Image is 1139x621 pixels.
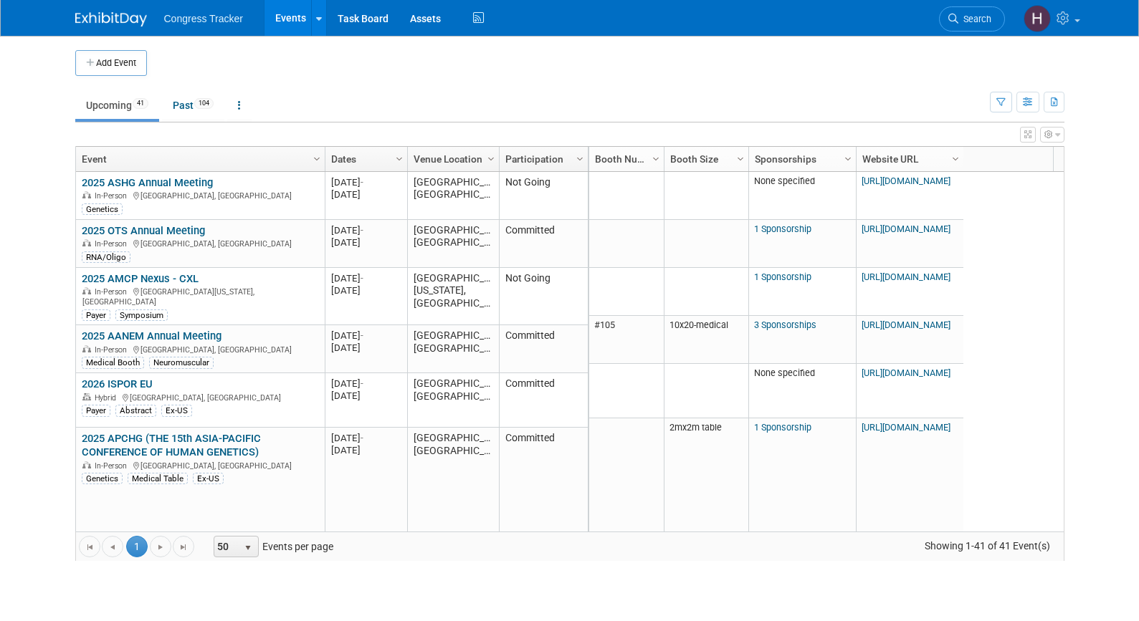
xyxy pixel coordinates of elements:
a: 2025 APCHG (THE 15th ASIA-PACIFIC CONFERENCE OF HUMAN GENETICS) [82,432,261,458]
span: - [361,225,363,236]
span: 1 [126,536,148,557]
span: Column Settings [950,153,961,165]
span: Column Settings [394,153,405,165]
span: Events per page [195,536,348,557]
a: Column Settings [948,147,963,168]
a: [URL][DOMAIN_NAME] [862,319,950,330]
div: [DATE] [331,176,401,188]
span: Go to the last page [178,541,189,553]
span: Go to the next page [155,541,166,553]
span: - [361,433,363,443]
a: 1 Sponsorship [754,422,811,433]
img: In-Person Event [82,239,91,246]
div: [GEOGRAPHIC_DATA], [GEOGRAPHIC_DATA] [82,189,318,201]
a: Past104 [162,92,224,119]
td: 2mx2m table [664,418,748,554]
div: RNA/Oligo [82,251,130,263]
td: Not Going [499,172,588,220]
span: Go to the previous page [107,541,118,553]
div: Symposium [115,309,168,321]
img: In-Person Event [82,191,91,198]
td: [GEOGRAPHIC_DATA][US_STATE], [GEOGRAPHIC_DATA] [407,268,499,325]
a: 1 Sponsorship [754,271,811,282]
span: In-Person [95,345,131,355]
span: Column Settings [311,153,323,165]
a: Event [82,147,315,171]
span: None specified [754,175,815,186]
div: [DATE] [331,432,401,444]
span: Column Settings [650,153,662,165]
span: Column Settings [842,153,854,165]
img: In-Person Event [82,287,91,294]
a: 2026 ISPOR EU [82,377,153,390]
td: #105 [589,316,664,364]
a: 1 Sponsorship [754,223,811,234]
div: Payer [82,405,110,416]
a: [URL][DOMAIN_NAME] [862,367,950,378]
a: Column Settings [733,147,748,168]
td: [GEOGRAPHIC_DATA], [GEOGRAPHIC_DATA] [407,172,499,220]
div: [GEOGRAPHIC_DATA], [GEOGRAPHIC_DATA] [82,343,318,355]
img: Hybrid Event [82,393,91,400]
a: Column Settings [391,147,407,168]
a: Venue Location [414,147,490,171]
div: Ex-US [161,405,192,416]
a: [URL][DOMAIN_NAME] [862,422,950,433]
span: Column Settings [574,153,586,165]
span: - [361,378,363,389]
a: [URL][DOMAIN_NAME] [862,223,950,234]
div: Medical Booth [82,357,144,368]
div: [DATE] [331,284,401,297]
span: 104 [194,98,214,109]
td: [GEOGRAPHIC_DATA], [GEOGRAPHIC_DATA] [407,220,499,268]
td: 10x20-medical [664,316,748,364]
div: [DATE] [331,342,401,354]
span: - [361,330,363,341]
a: Website URL [862,147,954,171]
div: [GEOGRAPHIC_DATA], [GEOGRAPHIC_DATA] [82,391,318,403]
span: 50 [214,536,239,557]
a: Search [939,6,1005,32]
div: [DATE] [331,329,401,342]
span: In-Person [95,287,131,297]
td: Committed [499,220,588,268]
button: Add Event [75,50,147,76]
a: [URL][DOMAIN_NAME] [862,271,950,282]
a: Go to the next page [150,536,171,557]
img: In-Person Event [82,461,91,468]
a: Column Settings [572,147,588,168]
span: In-Person [95,461,131,471]
td: Committed [499,373,588,428]
td: Committed [499,428,588,563]
a: Participation [505,147,578,171]
div: [DATE] [331,390,401,402]
div: [DATE] [331,444,401,456]
span: Hybrid [95,393,120,403]
a: Go to the last page [173,536,194,557]
div: [DATE] [331,224,401,236]
span: - [361,177,363,188]
div: [GEOGRAPHIC_DATA][US_STATE], [GEOGRAPHIC_DATA] [82,285,318,307]
a: 2025 AANEM Annual Meeting [82,329,221,342]
span: select [242,542,254,554]
div: [GEOGRAPHIC_DATA], [GEOGRAPHIC_DATA] [82,237,318,249]
div: [DATE] [331,272,401,284]
a: Column Settings [309,147,325,168]
div: [DATE] [331,188,401,201]
a: Upcoming41 [75,92,159,119]
div: [GEOGRAPHIC_DATA], [GEOGRAPHIC_DATA] [82,459,318,471]
div: Medical Table [128,473,188,484]
span: In-Person [95,191,131,201]
div: [DATE] [331,236,401,249]
a: Go to the first page [79,536,100,557]
a: Booth Size [670,147,739,171]
span: Go to the first page [84,541,95,553]
span: In-Person [95,239,131,249]
div: Payer [82,309,110,321]
a: Dates [331,147,398,171]
div: Genetics [82,203,123,215]
img: ExhibitDay [75,12,147,27]
div: Ex-US [193,473,224,484]
span: Showing 1-41 of 41 Event(s) [911,536,1063,556]
a: Column Settings [483,147,499,168]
